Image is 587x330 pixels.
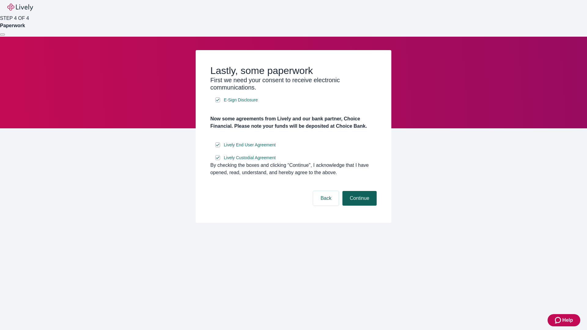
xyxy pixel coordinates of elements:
button: Back [313,191,339,206]
span: E-Sign Disclosure [224,97,258,103]
svg: Zendesk support icon [555,317,562,324]
button: Continue [342,191,377,206]
span: Help [562,317,573,324]
h4: Now some agreements from Lively and our bank partner, Choice Financial. Please note your funds wi... [210,115,377,130]
a: e-sign disclosure document [223,141,277,149]
h3: First we need your consent to receive electronic communications. [210,76,377,91]
div: By checking the boxes and clicking “Continue", I acknowledge that I have opened, read, understand... [210,162,377,176]
h2: Lastly, some paperwork [210,65,377,76]
a: e-sign disclosure document [223,154,277,162]
span: Lively End User Agreement [224,142,276,148]
a: e-sign disclosure document [223,96,259,104]
button: Zendesk support iconHelp [548,314,580,326]
span: Lively Custodial Agreement [224,155,276,161]
img: Lively [7,4,33,11]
